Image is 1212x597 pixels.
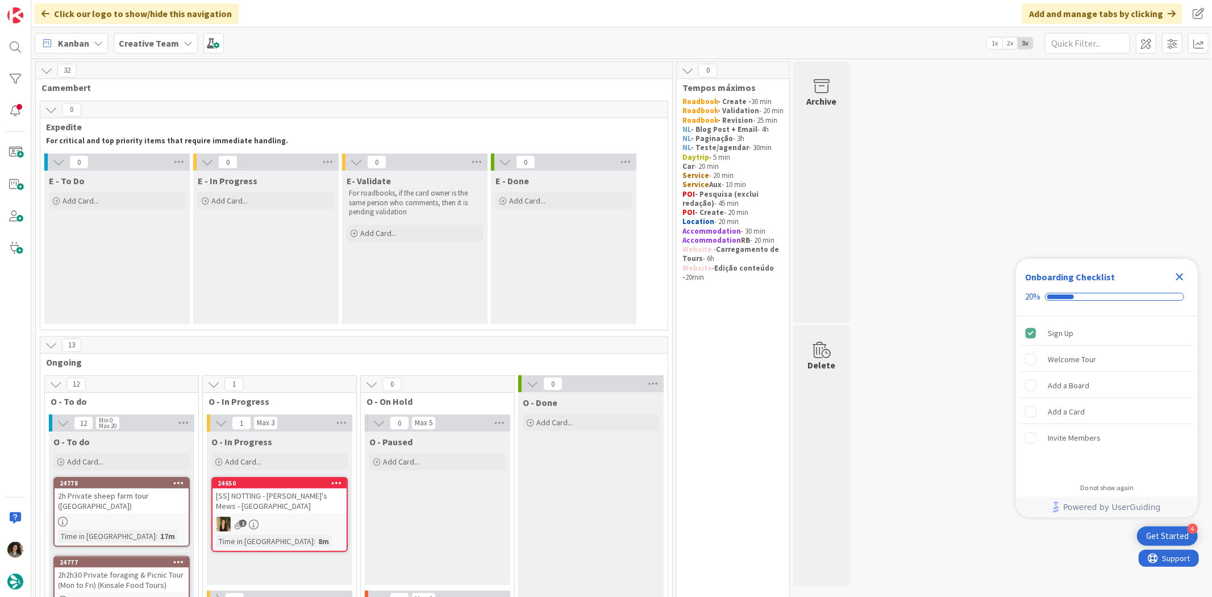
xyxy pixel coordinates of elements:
[1016,259,1198,517] div: Checklist Container
[232,416,251,430] span: 1
[709,180,722,189] strong: Aux
[367,155,386,169] span: 0
[369,436,413,447] span: O - Paused
[682,190,784,209] p: - 45 min
[67,457,103,467] span: Add Card...
[1025,292,1040,302] div: 20%
[74,416,93,430] span: 12
[682,226,741,236] strong: Accommodation
[695,208,724,217] strong: - Create
[682,171,784,180] p: - 20 min
[682,97,784,106] p: 30 min
[1021,373,1193,398] div: Add a Board is incomplete.
[682,217,784,226] p: - 20 min
[1137,526,1198,546] div: Open Get Started checklist, remaining modules: 4
[58,530,156,542] div: Time in [GEOGRAPHIC_DATA]
[682,134,691,143] strong: NL
[1048,431,1101,445] div: Invite Members
[682,143,784,152] p: - 30min
[209,396,342,407] span: O - In Progress
[682,227,784,236] p: - 30 min
[360,228,397,238] span: Add Card...
[46,121,653,132] span: Expedite
[218,155,238,169] span: 0
[1021,425,1193,450] div: Invite Members is incomplete.
[682,115,718,125] strong: Roadbook
[7,542,23,558] img: MS
[718,115,753,125] strong: - Revision
[1018,38,1033,49] span: 3x
[691,143,749,152] strong: - Teste/agendar
[808,358,836,372] div: Delete
[156,530,157,542] span: :
[1016,316,1198,476] div: Checklist items
[58,36,89,50] span: Kanban
[99,423,116,429] div: Max 20
[543,377,563,391] span: 0
[63,196,99,206] span: Add Card...
[1022,497,1192,517] a: Powered by UserGuiding
[682,106,718,115] strong: Roadbook
[55,557,189,567] div: 24777
[1146,530,1189,542] div: Get Started
[239,520,247,527] span: 2
[1002,38,1018,49] span: 2x
[7,7,23,23] img: Visit kanbanzone.com
[682,153,784,162] p: - 5 min
[257,420,274,426] div: Max 3
[49,175,85,186] span: E - To Do
[718,97,751,106] strong: - Create -
[987,38,1002,49] span: 1x
[55,557,189,592] div: 247772h2h30 Private foraging & Picnic Tour (Mon to Fri) (Kinsale Food Tours)
[1016,497,1198,517] div: Footer
[682,180,709,189] strong: Service
[1188,524,1198,534] div: 4
[1171,268,1189,286] div: Close Checklist
[682,208,784,217] p: - 20 min
[1025,270,1115,284] div: Onboarding Checklist
[682,217,714,226] strong: Location
[682,171,709,180] strong: Service
[314,535,315,548] span: :
[1021,399,1193,424] div: Add a Card is incomplete.
[1021,321,1193,346] div: Sign Up is complete.
[1063,500,1161,514] span: Powered by UserGuiding
[51,396,184,407] span: O - To do
[682,189,760,208] strong: - Pesquisa (exclui redação)
[382,378,402,391] span: 0
[682,143,691,152] strong: NL
[157,530,178,542] div: 17m
[218,479,347,487] div: 24650
[57,64,77,77] span: 32
[682,97,718,106] strong: Roadbook
[53,436,90,447] span: O - To do
[682,189,695,199] strong: POI
[1048,405,1085,418] div: Add a Card
[213,517,347,532] div: SP
[682,263,712,273] strong: Website
[691,125,757,134] strong: - Blog Post + Email
[213,478,347,513] div: 24650[SS] NOTTING - [PERSON_NAME]'s Mews - [GEOGRAPHIC_DATA]
[1045,33,1130,53] input: Quick Filter...
[1080,483,1134,492] div: Do not show again
[99,417,113,423] div: Min 0
[60,479,189,487] div: 24778
[60,558,189,566] div: 24777
[349,189,481,217] p: For roadbooks, if the card owner is the same person who comments, then it is pending validation
[69,155,89,169] span: 0
[536,417,573,428] span: Add Card...
[682,245,784,264] p: - - 6h
[807,94,837,108] div: Archive
[682,180,784,189] p: - 10 min
[682,116,784,125] p: - 25 min
[682,236,784,245] p: - 20 min
[682,244,781,263] strong: Carregamento de Tours
[347,175,391,186] span: E- Validate
[55,478,189,488] div: 24778
[315,535,332,548] div: 8m
[1048,353,1096,366] div: Welcome Tour
[682,82,775,93] span: Tempos máximos
[682,125,691,134] strong: NL
[682,263,776,282] strong: Edição conteúdo -
[718,106,759,115] strong: - Validation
